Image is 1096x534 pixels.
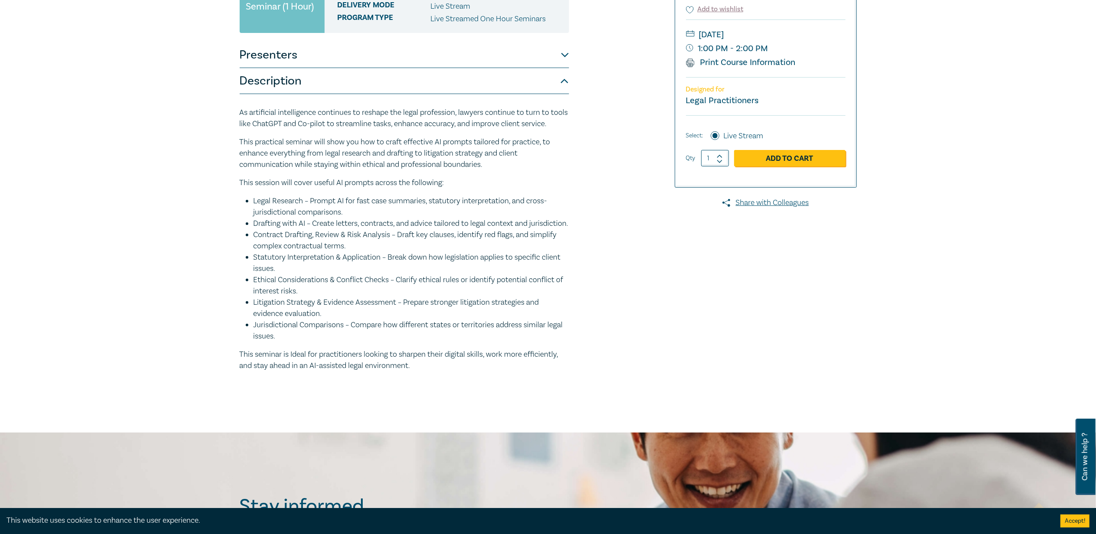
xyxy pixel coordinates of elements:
[254,297,569,319] li: Litigation Strategy & Evidence Assessment – Prepare stronger litigation strategies and evidence e...
[686,95,759,106] small: Legal Practitioners
[240,177,569,189] p: This session will cover useful AI prompts across the following:
[686,85,846,94] p: Designed for
[338,13,431,25] span: Program type
[431,1,471,11] span: Live Stream
[686,4,744,14] button: Add to wishlist
[240,107,569,130] p: As artificial intelligence continues to reshape the legal profession, lawyers continue to turn to...
[686,153,696,163] label: Qty
[686,28,846,42] small: [DATE]
[734,150,846,166] a: Add to Cart
[701,150,729,166] input: 1
[686,57,796,68] a: Print Course Information
[7,515,1047,526] div: This website uses cookies to enhance the user experience.
[686,131,703,140] span: Select:
[240,137,569,170] p: This practical seminar will show you how to craft effective AI prompts tailored for practice, to ...
[240,42,569,68] button: Presenters
[254,229,569,252] li: Contract Drafting, Review & Risk Analysis – Draft key clauses, identify red flags, and simplify c...
[240,68,569,94] button: Description
[254,252,569,274] li: Statutory Interpretation & Application – Break down how legislation applies to specific client is...
[431,13,546,25] p: Live Streamed One Hour Seminars
[675,197,857,208] a: Share with Colleagues
[686,42,846,55] small: 1:00 PM - 2:00 PM
[724,130,764,142] label: Live Stream
[240,495,444,518] h2: Stay informed.
[254,319,569,342] li: Jurisdictional Comparisons – Compare how different states or territories address similar legal is...
[240,349,569,371] p: This seminar is Ideal for practitioners looking to sharpen their digital skills, work more effici...
[1081,424,1089,490] span: Can we help ?
[338,1,431,12] span: Delivery Mode
[246,2,314,11] small: Seminar (1 Hour)
[254,218,569,229] li: Drafting with AI – Create letters, contracts, and advice tailored to legal context and jurisdiction.
[254,195,569,218] li: Legal Research – Prompt AI for fast case summaries, statutory interpretation, and cross-jurisdict...
[1060,514,1089,527] button: Accept cookies
[254,274,569,297] li: Ethical Considerations & Conflict Checks – Clarify ethical rules or identify potential conflict o...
